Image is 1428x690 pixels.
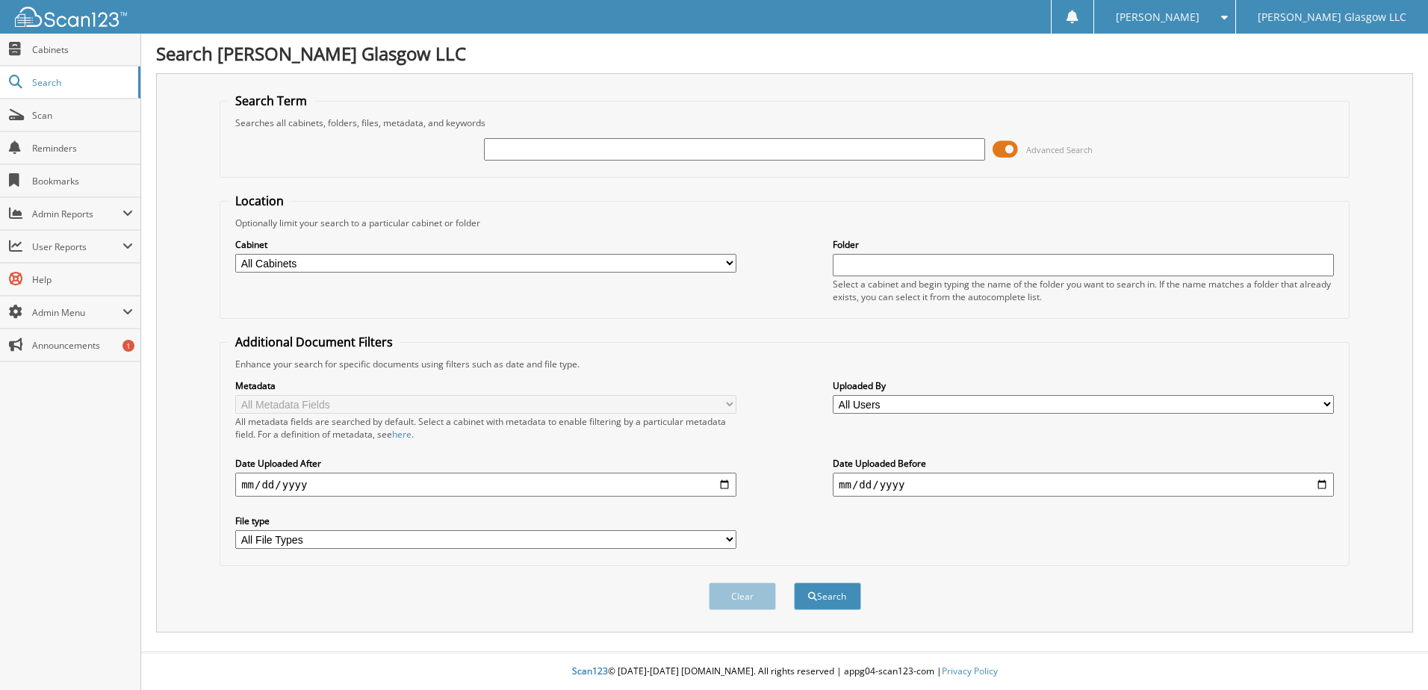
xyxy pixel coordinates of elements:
[32,240,122,253] span: User Reports
[32,142,133,155] span: Reminders
[572,665,608,677] span: Scan123
[794,582,861,610] button: Search
[235,415,736,441] div: All metadata fields are searched by default. Select a cabinet with metadata to enable filtering b...
[833,473,1334,497] input: end
[32,339,133,352] span: Announcements
[833,238,1334,251] label: Folder
[709,582,776,610] button: Clear
[235,457,736,470] label: Date Uploaded After
[235,379,736,392] label: Metadata
[32,43,133,56] span: Cabinets
[833,457,1334,470] label: Date Uploaded Before
[32,109,133,122] span: Scan
[235,515,736,527] label: File type
[228,116,1341,129] div: Searches all cabinets, folders, files, metadata, and keywords
[228,193,291,209] legend: Location
[15,7,127,27] img: scan123-logo-white.svg
[1026,144,1093,155] span: Advanced Search
[228,93,314,109] legend: Search Term
[1258,13,1406,22] span: [PERSON_NAME] Glasgow LLC
[392,428,412,441] a: here
[122,340,134,352] div: 1
[942,665,998,677] a: Privacy Policy
[156,41,1413,66] h1: Search [PERSON_NAME] Glasgow LLC
[833,278,1334,303] div: Select a cabinet and begin typing the name of the folder you want to search in. If the name match...
[32,208,122,220] span: Admin Reports
[228,334,400,350] legend: Additional Document Filters
[1353,618,1428,690] iframe: Chat Widget
[833,379,1334,392] label: Uploaded By
[32,306,122,319] span: Admin Menu
[1116,13,1199,22] span: [PERSON_NAME]
[32,273,133,286] span: Help
[228,217,1341,229] div: Optionally limit your search to a particular cabinet or folder
[228,358,1341,370] div: Enhance your search for specific documents using filters such as date and file type.
[141,653,1428,690] div: © [DATE]-[DATE] [DOMAIN_NAME]. All rights reserved | appg04-scan123-com |
[32,76,131,89] span: Search
[235,238,736,251] label: Cabinet
[32,175,133,187] span: Bookmarks
[235,473,736,497] input: start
